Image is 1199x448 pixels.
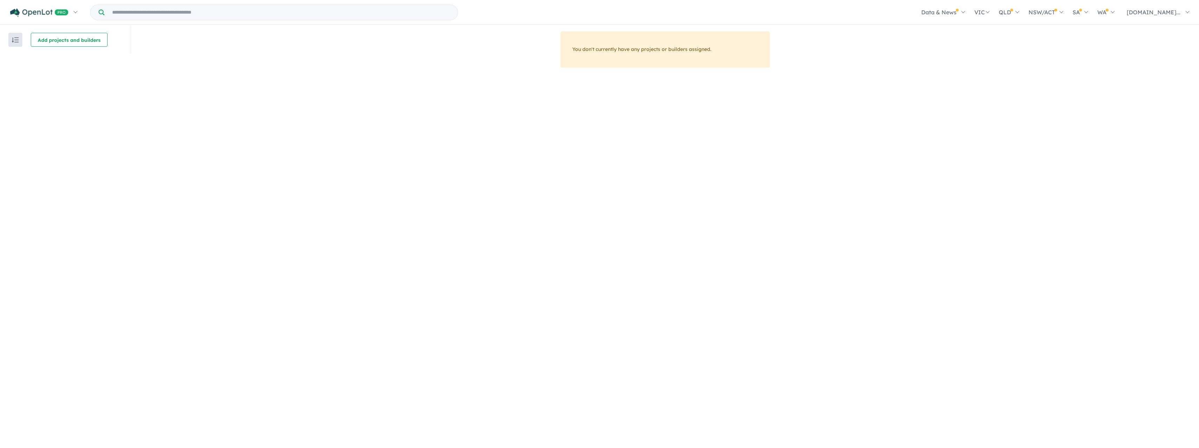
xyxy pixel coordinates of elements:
[10,8,68,17] img: Openlot PRO Logo White
[1127,9,1180,16] span: [DOMAIN_NAME]...
[12,37,19,43] img: sort.svg
[31,33,108,47] button: Add projects and builders
[106,5,456,20] input: Try estate name, suburb, builder or developer
[560,31,770,68] div: You don't currently have any projects or builders assigned.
